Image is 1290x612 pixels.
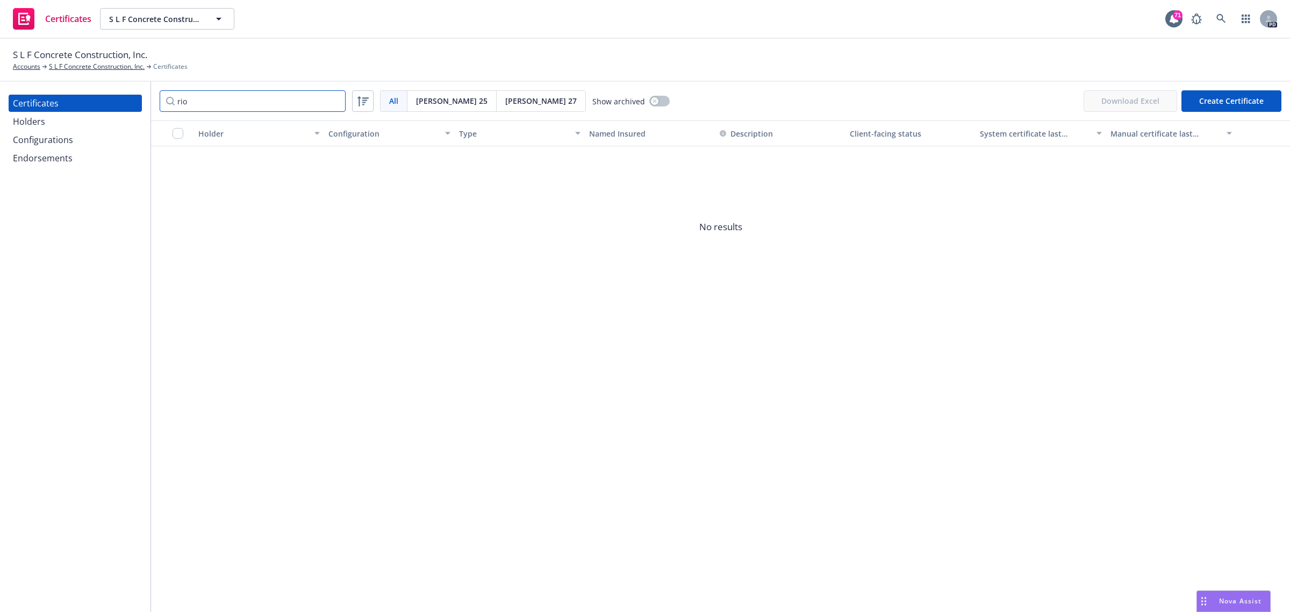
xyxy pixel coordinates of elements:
[153,62,188,72] span: Certificates
[1210,8,1232,30] a: Search
[1197,591,1210,611] div: Drag to move
[324,120,454,146] button: Configuration
[198,128,308,139] div: Holder
[13,62,40,72] a: Accounts
[9,113,142,130] a: Holders
[592,96,645,107] span: Show archived
[720,128,773,139] button: Description
[9,4,96,34] a: Certificates
[980,128,1090,139] div: System certificate last generated
[160,90,346,112] input: Filter by keyword
[1186,8,1207,30] a: Report a Bug
[850,128,971,139] div: Client-facing status
[976,120,1106,146] button: System certificate last generated
[109,13,202,25] span: S L F Concrete Construction, Inc.
[13,48,147,62] span: S L F Concrete Construction, Inc.
[455,120,585,146] button: Type
[100,8,234,30] button: S L F Concrete Construction, Inc.
[1181,90,1281,112] button: Create Certificate
[505,95,577,106] span: [PERSON_NAME] 27
[151,146,1290,308] span: No results
[589,128,711,139] div: Named Insured
[49,62,145,72] a: S L F Concrete Construction, Inc.
[45,15,91,23] span: Certificates
[13,113,45,130] div: Holders
[459,128,569,139] div: Type
[416,95,488,106] span: [PERSON_NAME] 25
[1196,590,1271,612] button: Nova Assist
[1110,128,1220,139] div: Manual certificate last generated
[9,95,142,112] a: Certificates
[194,120,324,146] button: Holder
[173,128,183,139] input: Select all
[845,120,976,146] button: Client-facing status
[9,131,142,148] a: Configurations
[1173,10,1182,20] div: 71
[389,95,398,106] span: All
[1219,596,1262,606] span: Nova Assist
[13,150,73,167] div: Endorsements
[1084,90,1177,112] span: Download Excel
[9,150,142,167] a: Endorsements
[1106,120,1236,146] button: Manual certificate last generated
[328,128,438,139] div: Configuration
[1235,8,1257,30] a: Switch app
[13,95,59,112] div: Certificates
[13,131,73,148] div: Configurations
[585,120,715,146] button: Named Insured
